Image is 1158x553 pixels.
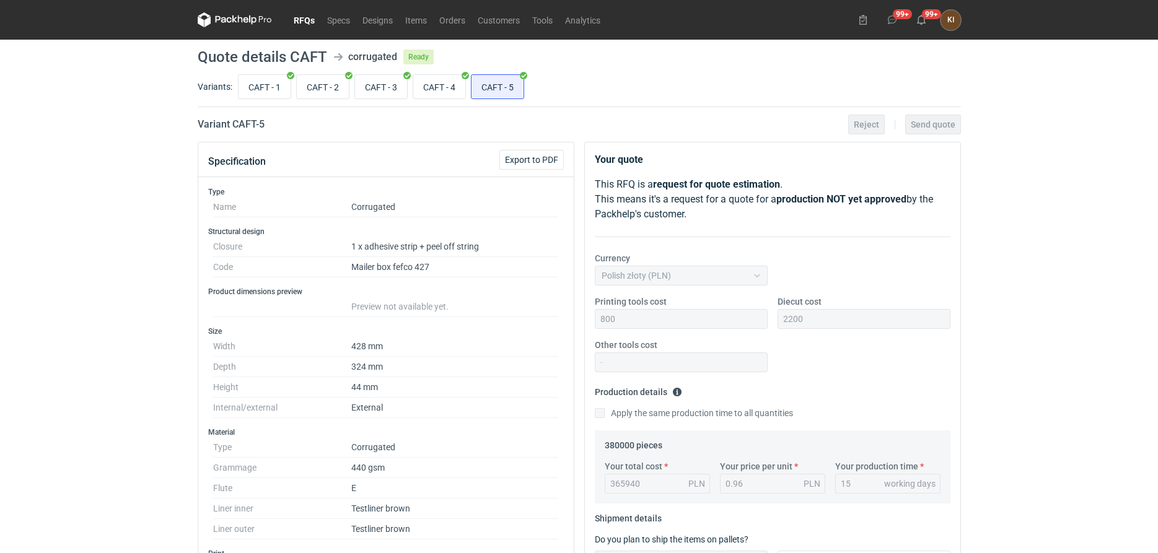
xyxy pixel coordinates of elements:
[595,295,667,308] label: Printing tools cost
[351,377,559,398] dd: 44 mm
[208,187,564,197] h3: Type
[351,478,559,499] dd: E
[213,499,351,519] dt: Liner inner
[213,478,351,499] dt: Flute
[399,12,433,27] a: Items
[595,339,657,351] label: Other tools cost
[499,150,564,170] button: Export to PDF
[208,147,266,176] button: Specification
[854,120,879,129] span: Reject
[605,460,662,472] label: Your total cost
[208,326,564,336] h3: Size
[941,10,961,30] div: Karolina Idkowiak
[413,74,466,99] label: CAFT - 4
[472,12,526,27] a: Customers
[321,12,356,27] a: Specs
[351,257,559,277] dd: Mailer box fefco 427
[213,377,351,398] dt: Height
[238,74,291,99] label: CAFT - 1
[835,460,918,472] label: Your production time
[905,115,961,134] button: Send quote
[595,382,682,397] legend: Production details
[213,458,351,478] dt: Grammage
[296,74,349,99] label: CAFT - 2
[595,154,643,165] strong: Your quote
[198,117,265,132] h2: Variant CAFT - 5
[208,227,564,237] h3: Structural design
[911,120,955,129] span: Send quote
[848,115,885,134] button: Reject
[213,336,351,357] dt: Width
[287,12,321,27] a: RFQs
[605,435,662,450] legend: 380000 pieces
[595,252,630,264] label: Currency
[595,508,662,523] legend: Shipment details
[351,336,559,357] dd: 428 mm
[351,357,559,377] dd: 324 mm
[351,398,559,418] dd: External
[433,12,472,27] a: Orders
[213,257,351,277] dt: Code
[213,357,351,377] dt: Depth
[348,50,397,64] div: corrugated
[351,458,559,478] dd: 440 gsm
[882,10,902,30] button: 99+
[688,477,705,490] div: PLN
[351,302,449,311] span: Preview not available yet.
[356,12,399,27] a: Designs
[208,287,564,297] h3: Product dimensions preview
[351,237,559,257] dd: 1 x adhesive strip + peel off string
[208,427,564,437] h3: Material
[403,50,434,64] span: Ready
[198,12,272,27] svg: Packhelp Pro
[776,193,906,205] strong: production NOT yet approved
[778,295,822,308] label: Diecut cost
[559,12,607,27] a: Analytics
[653,178,780,190] strong: request for quote estimation
[911,10,931,30] button: 99+
[505,155,558,164] span: Export to PDF
[213,437,351,458] dt: Type
[595,407,793,419] label: Apply the same production time to all quantities
[804,477,820,490] div: PLN
[351,499,559,519] dd: Testliner brown
[351,197,559,217] dd: Corrugated
[351,519,559,539] dd: Testliner brown
[471,74,524,99] label: CAFT - 5
[198,50,327,64] h1: Quote details CAFT
[213,197,351,217] dt: Name
[351,437,559,458] dd: Corrugated
[595,534,748,544] label: Do you plan to ship the items on pallets?
[720,460,792,472] label: Your price per unit
[595,177,950,222] p: This RFQ is a . This means it's a request for a quote for a by the Packhelp's customer.
[526,12,559,27] a: Tools
[198,81,232,93] label: Variants:
[213,519,351,539] dt: Liner outer
[354,74,408,99] label: CAFT - 3
[884,477,936,490] div: working days
[941,10,961,30] button: KI
[213,237,351,257] dt: Closure
[213,398,351,418] dt: Internal/external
